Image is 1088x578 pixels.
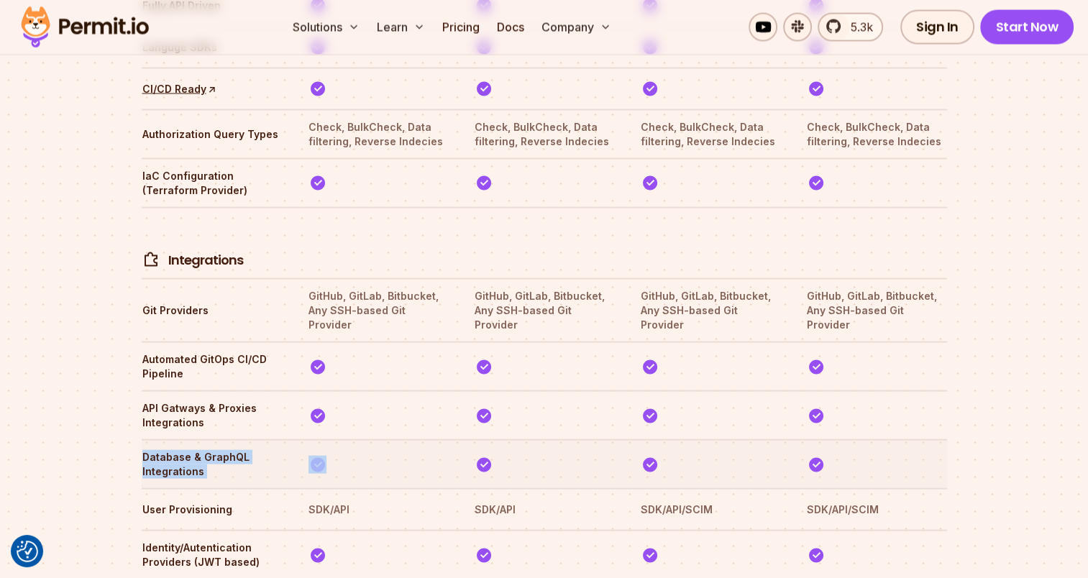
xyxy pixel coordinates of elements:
span: ↑ [202,80,219,97]
th: GitHub, GitLab, Bitbucket, Any SSH-based Git Provider [806,288,946,333]
th: Identity/Autentication Providers (JWT based) [142,540,282,570]
th: SDK/API/SCIM [640,498,780,521]
th: Authorization Query Types [142,119,282,150]
th: Automated GitOps CI/CD Pipeline [142,352,282,382]
th: User Provisioning [142,498,282,521]
span: 5.3k [842,19,873,36]
h4: Integrations [168,252,243,270]
img: Permit logo [14,3,155,52]
th: SDK/API [474,498,614,521]
button: Consent Preferences [17,541,38,562]
button: Solutions [287,13,365,42]
th: Git Providers [142,288,282,333]
a: CI/CD Ready↑ [142,82,216,96]
th: Check, BulkCheck, Data filtering, Reverse Indecies [806,119,946,150]
th: SDK/API/SCIM [806,498,946,521]
th: Database & GraphQL Integrations [142,449,282,480]
th: SDK/API [308,498,448,521]
a: 5.3k [818,13,883,42]
th: Check, BulkCheck, Data filtering, Reverse Indecies [640,119,780,150]
th: API Gatways & Proxies Integrations [142,400,282,431]
a: Docs [491,13,530,42]
img: Revisit consent button [17,541,38,562]
button: Company [536,13,617,42]
th: GitHub, GitLab, Bitbucket, Any SSH-based Git Provider [474,288,614,333]
th: Check, BulkCheck, Data filtering, Reverse Indecies [474,119,614,150]
th: GitHub, GitLab, Bitbucket, Any SSH-based Git Provider [308,288,448,333]
th: Check, BulkCheck, Data filtering, Reverse Indecies [308,119,448,150]
img: Integrations [142,252,160,269]
th: GitHub, GitLab, Bitbucket, Any SSH-based Git Provider [640,288,780,333]
a: Start Now [980,10,1074,45]
a: Pricing [436,13,485,42]
button: Learn [371,13,431,42]
a: Sign In [900,10,974,45]
th: IaC Configuration (Terraform Provider) [142,168,282,198]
